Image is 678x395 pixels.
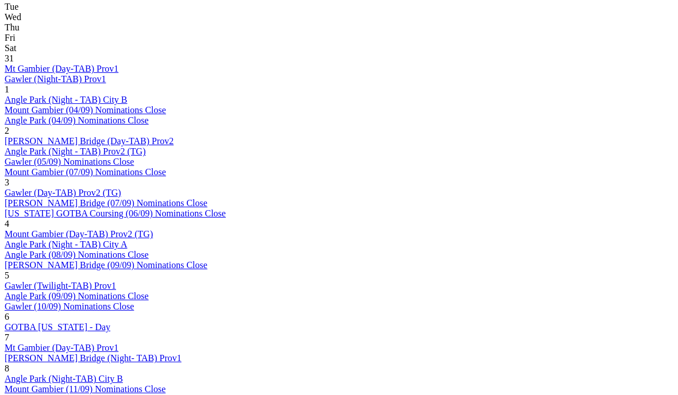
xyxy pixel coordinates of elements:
a: Gawler (Night-TAB) Prov1 [5,74,106,84]
span: 8 [5,363,9,373]
a: [PERSON_NAME] Bridge (Night- TAB) Prov1 [5,353,182,363]
a: GOTBA [US_STATE] - Day [5,322,110,332]
span: 2 [5,126,9,135]
a: Gawler (05/09) Nominations Close [5,157,134,166]
div: Tue [5,2,673,12]
span: 6 [5,312,9,322]
a: Mt Gambier (Day-TAB) Prov1 [5,343,118,353]
a: [PERSON_NAME] Bridge (Day-TAB) Prov2 [5,136,174,146]
a: Angle Park (Night - TAB) City B [5,95,128,104]
a: Angle Park (Night - TAB) Prov2 (TG) [5,146,146,156]
div: Fri [5,33,673,43]
a: Angle Park (04/09) Nominations Close [5,115,149,125]
span: 31 [5,53,14,63]
div: Sat [5,43,673,53]
a: Mount Gambier (Day-TAB) Prov2 (TG) [5,229,153,239]
a: [PERSON_NAME] Bridge (09/09) Nominations Close [5,260,207,270]
a: [PERSON_NAME] Bridge (07/09) Nominations Close [5,198,207,208]
a: Gawler (Day-TAB) Prov2 (TG) [5,188,121,197]
span: 1 [5,84,9,94]
a: Gawler (10/09) Nominations Close [5,301,134,311]
span: 7 [5,332,9,342]
a: Mount Gambier (04/09) Nominations Close [5,105,166,115]
a: Angle Park (Night-TAB) City B [5,374,123,384]
span: 5 [5,270,9,280]
a: Mt Gambier (Day-TAB) Prov1 [5,64,118,73]
a: [US_STATE] GOTBA Coursing (06/09) Nominations Close [5,208,226,218]
div: Wed [5,12,673,22]
a: Mount Gambier (11/09) Nominations Close [5,384,165,394]
span: 3 [5,177,9,187]
a: Angle Park (Night - TAB) City A [5,239,128,249]
span: 4 [5,219,9,229]
a: Angle Park (09/09) Nominations Close [5,291,149,301]
div: Thu [5,22,673,33]
a: Angle Park (08/09) Nominations Close [5,250,149,260]
a: Mount Gambier (07/09) Nominations Close [5,167,166,177]
a: Gawler (Twilight-TAB) Prov1 [5,281,116,291]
